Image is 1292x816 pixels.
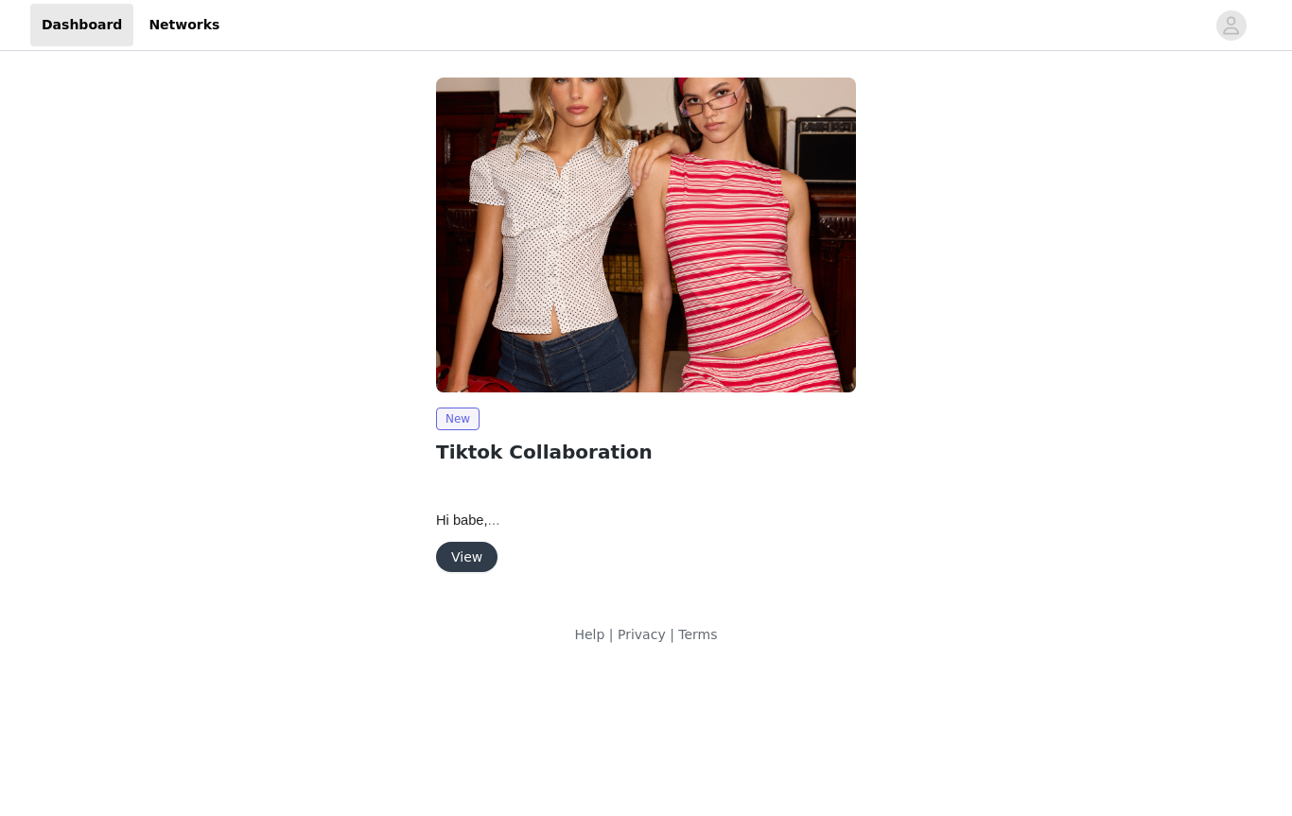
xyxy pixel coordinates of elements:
button: View [436,542,498,572]
h2: Tiktok Collaboration [436,438,856,466]
a: Dashboard [30,4,133,46]
img: Edikted [436,78,856,392]
a: Networks [137,4,231,46]
a: Help [574,627,604,642]
div: avatar [1222,10,1240,41]
span: | [670,627,674,642]
a: View [436,550,498,564]
span: New [436,408,480,430]
a: Terms [678,627,717,642]
span: Hi babe, [436,512,500,528]
span: | [609,627,614,642]
a: Privacy [618,627,666,642]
